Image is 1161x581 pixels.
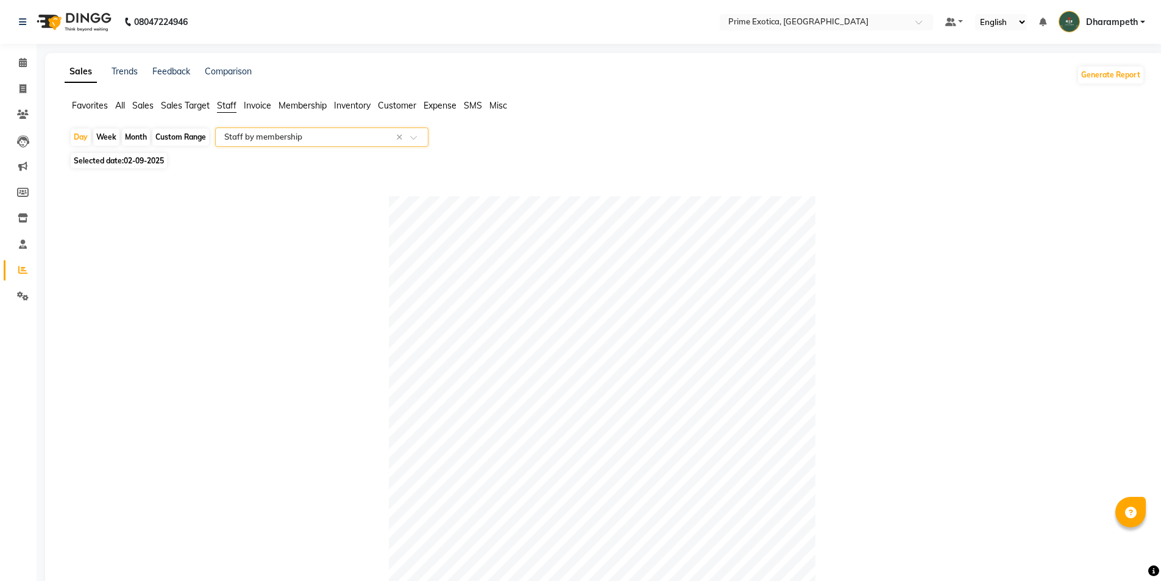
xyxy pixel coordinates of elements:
a: Sales [65,61,97,83]
div: Custom Range [152,129,209,146]
span: All [115,100,125,111]
div: Month [122,129,150,146]
img: logo [31,5,115,39]
span: Invoice [244,100,271,111]
div: Week [93,129,119,146]
a: Trends [112,66,138,77]
span: Dharampeth [1086,16,1138,29]
span: Staff [217,100,236,111]
span: Membership [279,100,327,111]
span: 02-09-2025 [124,156,164,165]
span: Favorites [72,100,108,111]
span: SMS [464,100,482,111]
span: Selected date: [71,153,167,168]
iframe: chat widget [1110,532,1149,569]
button: Generate Report [1078,66,1143,84]
span: Sales [132,100,154,111]
span: Clear all [396,131,407,144]
div: Day [71,129,91,146]
b: 08047224946 [134,5,188,39]
span: Inventory [334,100,371,111]
img: Dharampeth [1059,11,1080,32]
span: Misc [489,100,507,111]
a: Comparison [205,66,252,77]
span: Customer [378,100,416,111]
a: Feedback [152,66,190,77]
span: Expense [424,100,456,111]
span: Sales Target [161,100,210,111]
